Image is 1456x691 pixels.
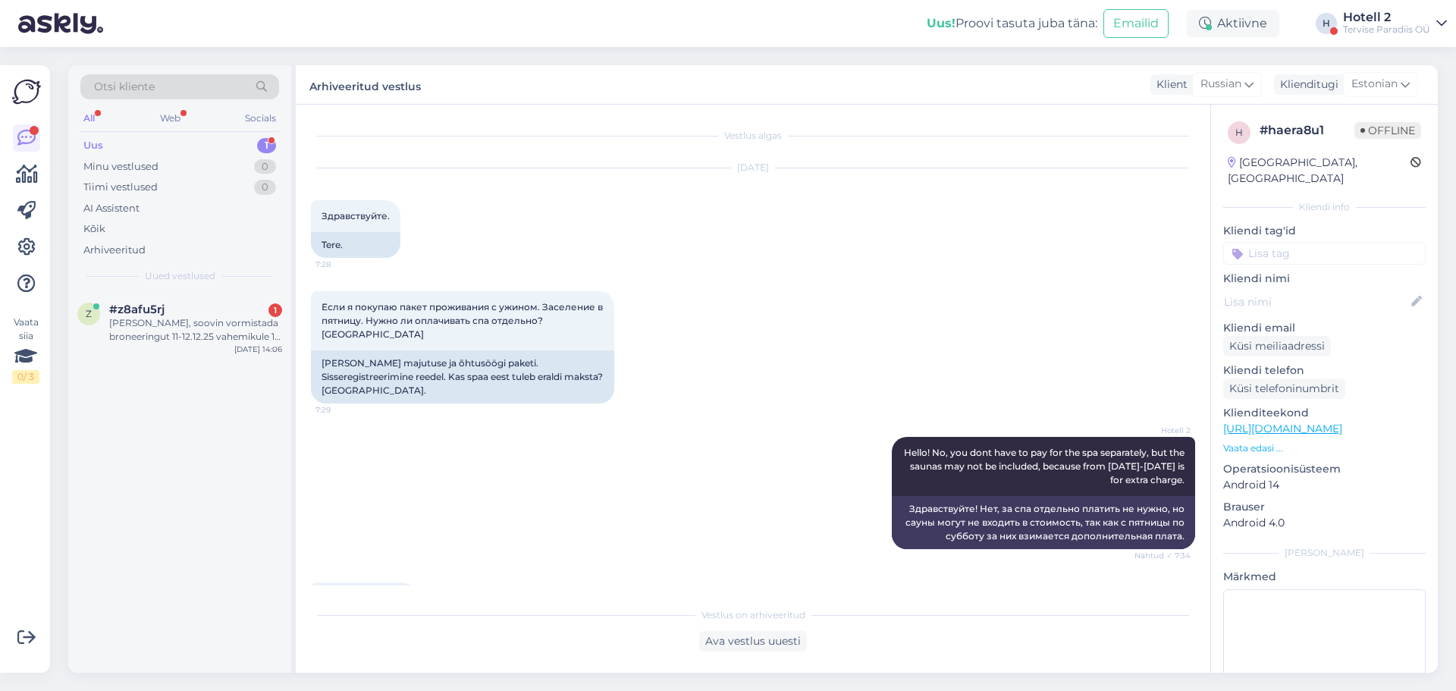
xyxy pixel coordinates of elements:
[311,350,614,404] div: [PERSON_NAME] majutuse ja õhtusöögi paketi. Sisseregistreerimine reedel. Kas spaa eest tuleb eral...
[1223,200,1426,214] div: Kliendi info
[83,180,158,195] div: Tiimi vestlused
[83,221,105,237] div: Kõik
[1223,422,1342,435] a: [URL][DOMAIN_NAME]
[145,269,215,283] span: Uued vestlused
[109,316,282,344] div: [PERSON_NAME], soovin vormistada broneeringut 11-12.12.25 vahemikule 1 täiskasvanu ja 1 3 aastane...
[12,77,41,106] img: Askly Logo
[157,108,184,128] div: Web
[1223,499,1426,515] p: Brauser
[1351,76,1398,93] span: Estonian
[1223,515,1426,531] p: Android 4.0
[242,108,279,128] div: Socials
[1223,363,1426,378] p: Kliendi telefon
[1223,569,1426,585] p: Märkmed
[254,159,276,174] div: 0
[257,138,276,153] div: 1
[12,370,39,384] div: 0 / 3
[311,129,1195,143] div: Vestlus algas
[1223,336,1331,356] div: Küsi meiliaadressi
[1223,320,1426,336] p: Kliendi email
[86,308,92,319] span: z
[83,159,158,174] div: Minu vestlused
[927,14,1097,33] div: Proovi tasuta juba täna:
[1224,294,1408,310] input: Lisa nimi
[1228,155,1410,187] div: [GEOGRAPHIC_DATA], [GEOGRAPHIC_DATA]
[699,631,807,652] div: Ava vestlus uuesti
[311,232,400,258] div: Tere.
[109,303,165,316] span: #z8afu5rj
[1354,122,1421,139] span: Offline
[927,16,955,30] b: Uus!
[1187,10,1279,37] div: Aktiivne
[1343,11,1430,24] div: Hotell 2
[322,301,605,340] span: Если я покупаю пакет проживания с ужином. Заселение в пятницу. Нужно ли оплачивать спа отдельно? ...
[1343,11,1447,36] a: Hotell 2Tervise Paradiis OÜ
[1150,77,1188,93] div: Klient
[1223,405,1426,421] p: Klienditeekond
[892,496,1195,549] div: Здравствуйте! Нет, за спа отдельно платить не нужно, но сауны могут не входить в стоимость, так к...
[83,201,140,216] div: AI Assistent
[1223,441,1426,455] p: Vaata edasi ...
[1134,425,1191,436] span: Hotell 2
[1223,461,1426,477] p: Operatsioonisüsteem
[234,344,282,355] div: [DATE] 14:06
[1223,223,1426,239] p: Kliendi tag'id
[80,108,98,128] div: All
[701,608,805,622] span: Vestlus on arhiveeritud
[1274,77,1338,93] div: Klienditugi
[1223,242,1426,265] input: Lisa tag
[904,447,1187,485] span: Hello! No, you dont have to pay for the spa separately, but the saunas may not be included, becau...
[311,161,1195,174] div: [DATE]
[268,303,282,317] div: 1
[1223,378,1345,399] div: Küsi telefoninumbrit
[83,243,146,258] div: Arhiveeritud
[1223,477,1426,493] p: Android 14
[315,259,372,270] span: 7:28
[1260,121,1354,140] div: # haera8u1
[1223,271,1426,287] p: Kliendi nimi
[1343,24,1430,36] div: Tervise Paradiis OÜ
[254,180,276,195] div: 0
[83,138,103,153] div: Uus
[1200,76,1241,93] span: Russian
[1103,9,1169,38] button: Emailid
[315,404,372,416] span: 7:29
[12,316,39,384] div: Vaata siia
[1223,546,1426,560] div: [PERSON_NAME]
[322,210,390,221] span: Здравствуйте.
[94,79,155,95] span: Otsi kliente
[1134,550,1191,561] span: Nähtud ✓ 7:34
[1316,13,1337,34] div: H
[1235,127,1243,138] span: h
[309,74,421,95] label: Arhiveeritud vestlus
